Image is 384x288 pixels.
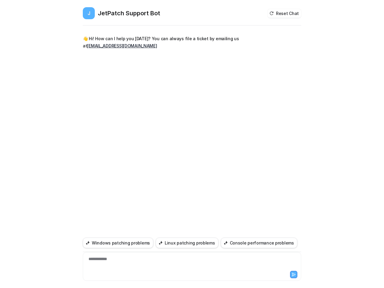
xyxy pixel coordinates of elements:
[221,238,297,248] button: Console performance problems
[98,9,160,17] h2: JetPatch Support Bot
[83,7,95,19] span: J
[83,35,258,49] p: 👋 Hi! How can I help you [DATE]? You can always file a ticket by emailing us at
[83,238,153,248] button: Windows patching problems
[268,9,301,18] button: Reset Chat
[87,43,157,48] a: [EMAIL_ADDRESS][DOMAIN_NAME]
[156,238,218,248] button: Linux patching problems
